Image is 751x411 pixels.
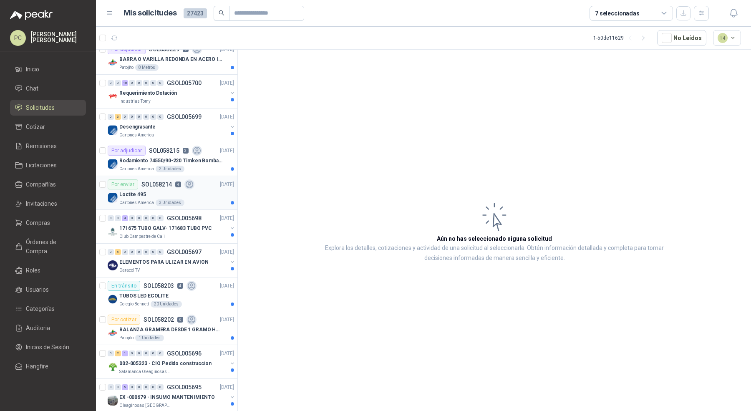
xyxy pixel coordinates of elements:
a: Solicitudes [10,100,86,116]
div: 0 [150,350,156,356]
div: 0 [157,384,164,390]
span: search [219,10,224,16]
p: 4 [177,283,183,289]
p: Caracol TV [119,267,140,274]
a: Compras [10,215,86,231]
div: 0 [129,350,135,356]
a: 0 0 4 0 0 0 0 0 GSOL005698[DATE] Company Logo171675 TUBO GALV- 171683 TUBO PVCClub Campestre de Cali [108,213,236,240]
div: 0 [129,215,135,221]
div: 0 [115,215,121,221]
span: Licitaciones [26,161,57,170]
div: 0 [108,215,114,221]
p: [DATE] [220,282,234,290]
img: Company Logo [108,396,118,406]
span: 27423 [184,8,207,18]
a: Órdenes de Compra [10,234,86,259]
p: [DATE] [220,147,234,155]
div: 0 [108,114,114,120]
a: Hangfire [10,358,86,374]
p: Oleaginosas [GEOGRAPHIC_DATA][PERSON_NAME] [119,402,172,409]
div: 6 [122,384,128,390]
div: 0 [143,80,149,86]
p: BALANZA GRAMERA DESDE 1 GRAMO HASTA 5 GRAMOS [119,326,223,334]
p: [DATE] [220,181,234,189]
p: Patojito [119,64,134,71]
img: Company Logo [108,58,118,68]
a: Licitaciones [10,157,86,173]
p: ELEMENTOS PARA ULIZAR EN AVION [119,258,208,266]
button: No Leídos [657,30,706,46]
p: EX -000679 - INSUMO MANTENIMIENTO [119,393,215,401]
span: Órdenes de Compra [26,237,78,256]
span: Compañías [26,180,56,189]
p: SOL058214 [141,182,172,187]
div: 0 [122,114,128,120]
div: Por enviar [108,179,138,189]
p: Patojito [119,335,134,341]
img: Company Logo [108,362,118,372]
div: 3 [115,114,121,120]
span: Categorías [26,304,55,313]
a: Por adjudicarSOL0582293[DATE] Company LogoBARRA O VARILLA REDONDA EN ACERO INOXIDABLE DE 2" O 50 ... [96,41,237,75]
a: Por enviarSOL0582144[DATE] Company LogoLoctite 495Cartones America3 Unidades [96,176,237,210]
a: 0 0 10 0 0 0 0 0 GSOL005700[DATE] Company LogoRequerimiento DotaciónIndustrias Tomy [108,78,236,105]
h1: Mis solicitudes [123,7,177,19]
p: Rodamiento 74550/90-220 Timken BombaVG40 [119,157,223,165]
div: 4 [122,215,128,221]
button: 14 [713,30,741,46]
a: Usuarios [10,282,86,298]
div: 0 [115,80,121,86]
p: Cartones America [119,199,154,206]
p: 002-005323 - CIO Pedido construccion [119,360,212,368]
div: 0 [157,80,164,86]
a: Auditoria [10,320,86,336]
span: Inicio [26,65,39,74]
p: 171675 TUBO GALV- 171683 TUBO PVC [119,224,212,232]
div: En tránsito [108,281,140,291]
p: [DATE] [220,79,234,87]
p: Cartones America [119,166,154,172]
p: [DATE] [220,214,234,222]
div: 20 Unidades [151,301,182,308]
a: Cotizar [10,119,86,135]
div: 0 [143,249,149,255]
a: Chat [10,81,86,96]
span: Hangfire [26,362,48,371]
img: Company Logo [108,227,118,237]
p: GSOL005698 [167,215,202,221]
a: 0 3 0 0 0 0 0 0 GSOL005699[DATE] Company LogoDesengrasanteCartones America [108,112,236,139]
p: Desengrasante [119,123,155,131]
a: 0 0 6 0 0 0 0 0 GSOL005695[DATE] Company LogoEX -000679 - INSUMO MANTENIMIENTOOleaginosas [GEOGRA... [108,382,236,409]
span: Remisiones [26,141,57,151]
div: 3 Unidades [156,199,184,206]
div: 2 Unidades [156,166,184,172]
span: Inicios de Sesión [26,343,69,352]
div: PC [10,30,26,46]
img: Company Logo [108,91,118,101]
div: Por adjudicar [108,146,146,156]
div: 0 [122,249,128,255]
div: 10 [122,80,128,86]
div: 0 [143,114,149,120]
span: Usuarios [26,285,49,294]
div: 0 [143,350,149,356]
div: 0 [157,215,164,221]
div: 0 [157,249,164,255]
p: [DATE] [220,113,234,121]
div: 2 [115,350,121,356]
a: En tránsitoSOL0582034[DATE] Company LogoTUBOS LED ECOLITEColegio Bennett20 Unidades [96,277,237,311]
p: [DATE] [220,383,234,391]
img: Company Logo [108,260,118,270]
a: Roles [10,262,86,278]
a: Categorías [10,301,86,317]
div: 0 [157,350,164,356]
img: Company Logo [108,159,118,169]
div: 0 [150,80,156,86]
span: Chat [26,84,38,93]
div: 0 [150,384,156,390]
div: 0 [115,384,121,390]
p: TUBOS LED ECOLITE [119,292,169,300]
span: Compras [26,218,50,227]
div: 0 [143,215,149,221]
div: 0 [108,350,114,356]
